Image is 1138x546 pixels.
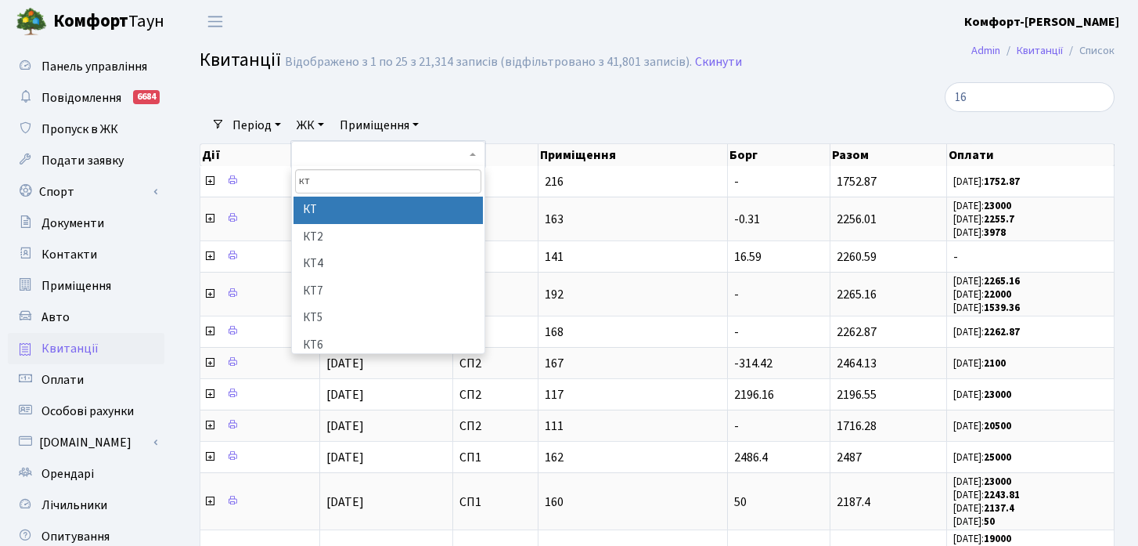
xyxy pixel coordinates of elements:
a: Авто [8,302,164,333]
nav: breadcrumb [948,34,1138,67]
span: - [953,251,1107,263]
a: Оплати [8,364,164,396]
span: СП1 [459,496,531,508]
small: [DATE]: [953,301,1020,315]
th: Борг [728,144,830,166]
b: 2243.81 [984,488,1020,502]
span: Повідомлення [41,89,121,107]
a: Квитанції [1017,42,1063,59]
a: Приміщення [333,112,425,139]
span: 16.59 [734,248,762,266]
span: 2487 [837,449,862,466]
a: Контакти [8,239,164,270]
span: 2260.59 [837,248,877,266]
a: Документи [8,208,164,239]
small: [DATE]: [953,325,1020,339]
span: Опитування [41,528,110,545]
span: 192 [545,288,721,301]
span: Таун [53,9,164,35]
small: [DATE]: [953,501,1014,515]
a: Орендарі [8,458,164,490]
span: 163 [545,213,721,226]
small: [DATE]: [953,356,1006,371]
span: 1716.28 [837,418,877,435]
span: 2265.16 [837,286,877,303]
span: -0.31 [734,211,760,228]
li: КТ6 [294,332,483,360]
a: Комфорт-[PERSON_NAME] [964,13,1119,31]
span: Документи [41,215,104,232]
a: Повідомлення6684 [8,82,164,114]
span: 141 [545,251,721,263]
span: СП3 [459,213,531,226]
span: [DATE] [326,386,364,403]
b: 23000 [984,475,1011,489]
b: 23000 [984,199,1011,213]
span: СП3 [459,251,531,263]
b: 1752.87 [984,175,1020,189]
span: 160 [545,496,721,508]
li: КТ2 [294,224,483,251]
a: Admin [971,42,1000,59]
a: Скинути [695,55,742,70]
small: [DATE]: [953,475,1011,489]
a: Період [226,112,287,139]
th: ЖК [453,144,538,166]
b: Комфорт [53,9,128,34]
span: 162 [545,451,721,464]
span: 168 [545,326,721,338]
a: [DOMAIN_NAME] [8,427,164,458]
span: [DATE] [326,449,364,466]
span: - [734,324,739,341]
span: 2256.01 [837,211,877,228]
span: 2196.16 [734,386,774,403]
th: Приміщення [538,144,728,166]
span: [DATE] [326,418,364,435]
small: [DATE]: [953,419,1011,433]
span: 111 [545,420,721,432]
b: 2137.4 [984,501,1014,515]
span: Контакти [41,246,97,263]
button: Переключити навігацію [196,9,235,34]
span: Квитанції [200,46,281,74]
small: [DATE]: [953,199,1011,213]
b: 25000 [984,450,1011,465]
b: 1539.36 [984,301,1020,315]
span: Оплати [41,371,84,389]
small: [DATE]: [953,287,1011,302]
a: ЖК [290,112,330,139]
a: Панель управління [8,51,164,82]
span: 2262.87 [837,324,877,341]
small: [DATE]: [953,532,1011,546]
span: СП2 [459,389,531,401]
span: 117 [545,389,721,401]
span: 167 [545,357,721,370]
b: 23000 [984,388,1011,402]
small: [DATE]: [953,488,1020,502]
a: Приміщення [8,270,164,302]
th: Оплати [947,144,1115,166]
b: 19000 [984,532,1011,546]
a: Особові рахунки [8,396,164,427]
small: [DATE]: [953,212,1014,226]
small: [DATE]: [953,175,1020,189]
span: - [734,286,739,303]
small: [DATE]: [953,274,1020,288]
span: Панель управління [41,58,147,75]
small: [DATE]: [953,226,1006,240]
span: СП2 [459,288,531,301]
a: Спорт [8,176,164,208]
b: 50 [984,515,995,529]
span: СП2 [459,357,531,370]
span: Пропуск в ЖК [41,121,118,138]
span: 1752.87 [837,173,877,190]
span: [DATE] [326,494,364,511]
span: [DATE] [326,355,364,372]
span: 2196.55 [837,386,877,403]
b: 22000 [984,287,1011,302]
li: КТ4 [294,251,483,278]
span: СП1 [459,451,531,464]
th: Дії [200,144,320,166]
span: Подати заявку [41,152,124,169]
span: 50 [734,494,747,511]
